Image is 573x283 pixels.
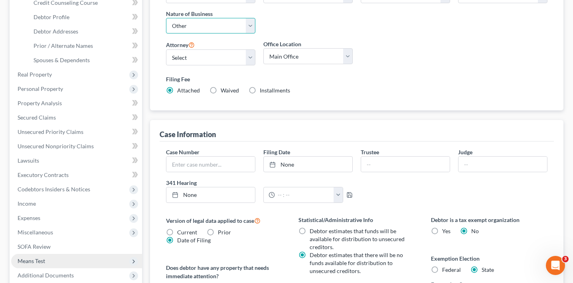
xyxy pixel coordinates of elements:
span: Unsecured Nonpriority Claims [18,143,94,149]
label: Office Location [263,40,301,48]
a: Executory Contracts [11,168,142,182]
label: Nature of Business [166,10,213,18]
label: Filing Fee [166,75,547,83]
input: -- [458,157,547,172]
a: None [264,157,352,172]
input: Enter case number... [166,157,255,172]
span: Miscellaneous [18,229,53,236]
span: Means Test [18,257,45,264]
div: Case Information [160,130,216,139]
span: Executory Contracts [18,171,69,178]
a: Spouses & Dependents [27,53,142,67]
a: Secured Claims [11,110,142,125]
label: Attorney [166,40,195,49]
label: 341 Hearing [162,179,357,187]
span: State [482,266,494,273]
input: -- : -- [275,187,334,202]
span: Prior / Alternate Names [34,42,93,49]
span: Debtor Profile [34,14,69,20]
a: SOFA Review [11,240,142,254]
a: Lawsuits [11,153,142,168]
label: Debtor is a tax exempt organization [431,216,547,224]
label: Judge [458,148,472,156]
label: Case Number [166,148,200,156]
span: Income [18,200,36,207]
span: Property Analysis [18,100,62,106]
label: Trustee [361,148,379,156]
a: Unsecured Priority Claims [11,125,142,139]
span: Federal [442,266,461,273]
span: Attached [177,87,200,94]
a: Prior / Alternate Names [27,39,142,53]
span: Installments [260,87,290,94]
label: Does debtor have any property that needs immediate attention? [166,263,283,280]
span: Prior [218,229,231,236]
span: Secured Claims [18,114,56,121]
span: No [471,228,479,234]
span: Debtor Addresses [34,28,78,35]
a: Property Analysis [11,96,142,110]
span: Expenses [18,214,40,221]
span: Date of Filing [177,237,211,244]
span: SOFA Review [18,243,51,250]
span: 3 [562,256,569,262]
span: Debtor estimates that there will be no funds available for distribution to unsecured creditors. [310,252,403,274]
input: -- [361,157,450,172]
a: Unsecured Nonpriority Claims [11,139,142,153]
a: Debtor Addresses [27,24,142,39]
span: Codebtors Insiders & Notices [18,186,90,193]
a: Debtor Profile [27,10,142,24]
label: Filing Date [263,148,290,156]
span: Lawsuits [18,157,39,164]
span: Waived [221,87,239,94]
label: Exemption Election [431,254,547,263]
span: Yes [442,228,450,234]
span: Unsecured Priority Claims [18,128,83,135]
label: Statistical/Administrative Info [298,216,415,224]
iframe: Intercom live chat [546,256,565,275]
label: Version of legal data applied to case [166,216,283,225]
span: Additional Documents [18,272,74,279]
span: Personal Property [18,85,63,92]
span: Real Property [18,71,52,78]
span: Spouses & Dependents [34,57,90,63]
a: None [166,187,255,202]
span: Current [177,229,197,236]
span: Debtor estimates that funds will be available for distribution to unsecured creditors. [310,228,405,250]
